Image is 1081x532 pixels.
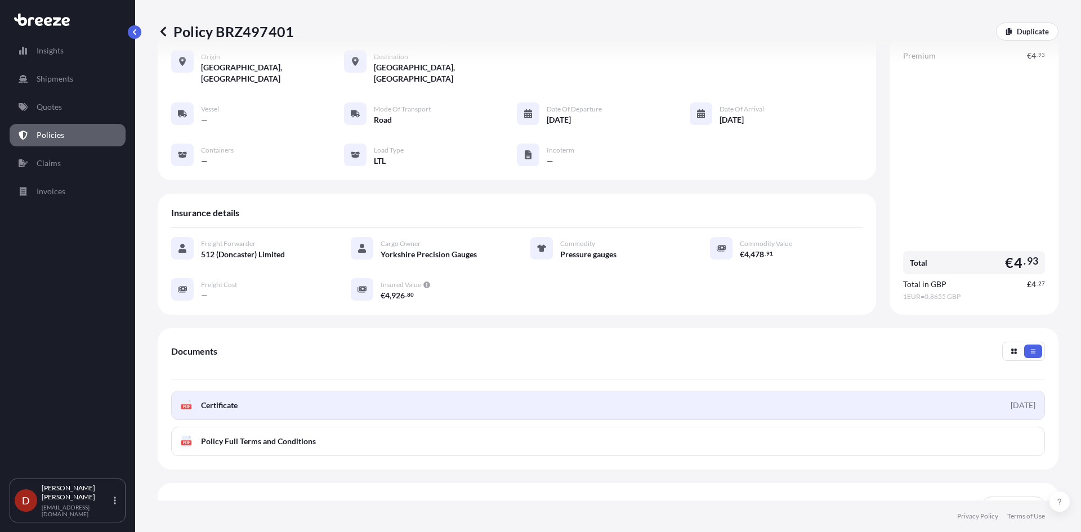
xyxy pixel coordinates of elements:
span: LTL [374,155,386,167]
span: Claims [171,500,198,511]
span: [GEOGRAPHIC_DATA], [GEOGRAPHIC_DATA] [374,62,517,84]
span: € [740,251,744,258]
span: 4 [1014,256,1022,270]
span: Yorkshire Precision Gauges [381,249,477,260]
span: 80 [407,293,414,297]
span: , [749,251,751,258]
p: Shipments [37,73,73,84]
span: D [22,495,30,506]
a: Claims [10,152,126,175]
span: — [201,114,208,126]
span: Freight Cost [201,280,237,289]
span: € [1005,256,1013,270]
a: Terms of Use [1007,512,1045,521]
p: Claims [37,158,61,169]
span: — [547,155,553,167]
span: 4 [1031,280,1036,288]
span: Total [910,257,927,269]
span: 91 [766,252,773,256]
p: Policies [37,129,64,141]
span: 1 EUR = 0.8655 GBP [903,292,1045,301]
span: . [405,293,407,297]
span: € [381,292,385,299]
span: — [201,155,208,167]
a: PDFCertificate[DATE] [171,391,1045,420]
a: Privacy Policy [957,512,998,521]
p: [EMAIL_ADDRESS][DOMAIN_NAME] [42,504,111,517]
span: . [765,252,766,256]
span: Vessel [201,105,219,114]
span: Load Type [374,146,404,155]
span: Policy Full Terms and Conditions [201,436,316,447]
p: Invoices [37,186,65,197]
span: 4 [744,251,749,258]
span: Date of Departure [547,105,602,114]
span: — [201,290,208,301]
span: £ [1027,280,1031,288]
p: Policy BRZ497401 [158,23,294,41]
span: Commodity [560,239,595,248]
span: [GEOGRAPHIC_DATA], [GEOGRAPHIC_DATA] [201,62,344,84]
span: Commodity Value [740,239,792,248]
span: [DATE] [720,114,744,126]
a: PDFPolicy Full Terms and Conditions [171,427,1045,456]
a: Quotes [10,96,126,118]
span: . [1024,258,1026,265]
p: Quotes [37,101,62,113]
span: Date of Arrival [720,105,764,114]
span: Incoterm [547,146,574,155]
a: File a Claim [982,497,1045,515]
text: PDF [183,441,190,445]
a: Invoices [10,180,126,203]
span: Pressure gauges [560,249,617,260]
div: [DATE] [1011,400,1035,411]
p: File a Claim [994,500,1033,511]
span: 512 (Doncaster) Limited [201,249,285,260]
text: PDF [183,405,190,409]
span: Insurance details [171,207,239,218]
span: , [390,292,391,299]
span: Mode of Transport [374,105,431,114]
span: Road [374,114,392,126]
a: Insights [10,39,126,62]
span: [DATE] [547,114,571,126]
span: 27 [1038,281,1045,285]
span: 478 [751,251,764,258]
span: Containers [201,146,234,155]
span: Freight Forwarder [201,239,256,248]
p: [PERSON_NAME] [PERSON_NAME] [42,484,111,502]
span: . [1037,281,1038,285]
span: 4 [385,292,390,299]
span: Total in GBP [903,279,946,290]
span: Documents [171,346,217,357]
a: Duplicate [996,23,1058,41]
p: Duplicate [1017,26,1049,37]
span: 93 [1027,258,1038,265]
span: Cargo Owner [381,239,421,248]
span: 926 [391,292,405,299]
span: Insured Value [381,280,421,289]
p: Insights [37,45,64,56]
a: Policies [10,124,126,146]
span: Certificate [201,400,238,411]
a: Shipments [10,68,126,90]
